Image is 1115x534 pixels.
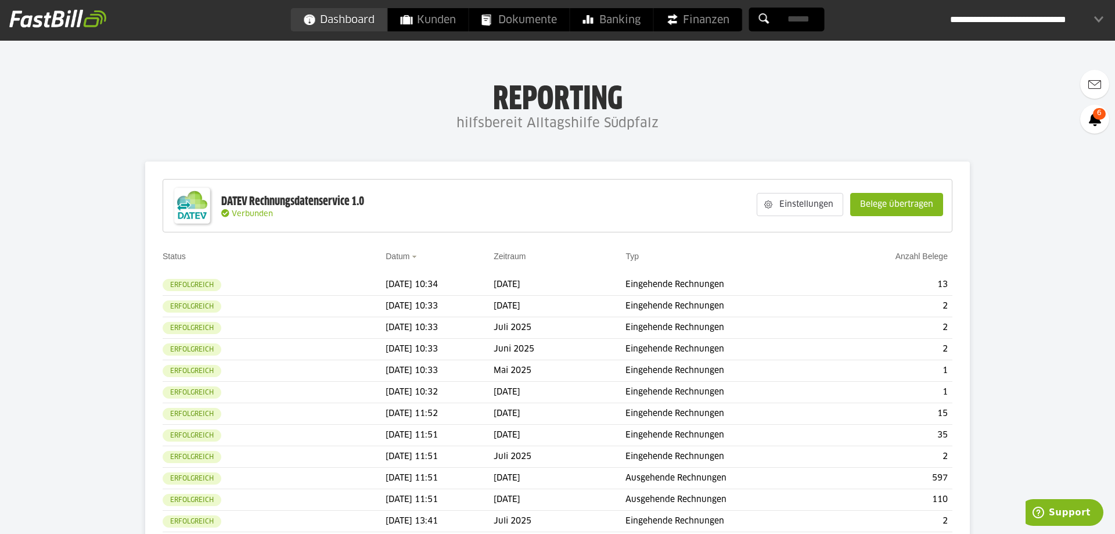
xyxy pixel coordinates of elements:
a: Anzahl Belege [895,252,948,261]
sl-button: Belege übertragen [850,193,943,216]
span: Dokumente [482,8,557,31]
sl-badge: Erfolgreich [163,365,221,377]
td: [DATE] 11:51 [386,489,494,511]
td: 110 [835,489,952,511]
td: 2 [835,339,952,360]
td: 2 [835,296,952,317]
td: 2 [835,511,952,532]
td: [DATE] [494,296,625,317]
td: Juli 2025 [494,317,625,339]
a: Zeitraum [494,252,526,261]
a: Finanzen [654,8,742,31]
td: Ausgehende Rechnungen [625,468,834,489]
td: [DATE] 11:52 [386,403,494,425]
td: [DATE] [494,468,625,489]
img: DATEV-Datenservice Logo [169,182,215,229]
td: Eingehende Rechnungen [625,446,834,468]
sl-badge: Erfolgreich [163,279,221,291]
td: [DATE] [494,274,625,296]
span: Banking [583,8,641,31]
td: 15 [835,403,952,425]
td: [DATE] 11:51 [386,446,494,468]
td: [DATE] 10:33 [386,360,494,382]
sl-badge: Erfolgreich [163,429,221,442]
td: [DATE] [494,425,625,446]
td: 35 [835,425,952,446]
sl-badge: Erfolgreich [163,494,221,506]
td: [DATE] 11:51 [386,468,494,489]
td: Mai 2025 [494,360,625,382]
td: Eingehende Rechnungen [625,339,834,360]
td: Eingehende Rechnungen [625,403,834,425]
a: Banking [570,8,653,31]
td: Juli 2025 [494,446,625,468]
h1: Reporting [116,82,999,112]
td: [DATE] 10:33 [386,296,494,317]
span: Dashboard [304,8,375,31]
td: 1 [835,382,952,403]
sl-badge: Erfolgreich [163,343,221,356]
td: [DATE] [494,403,625,425]
span: Finanzen [667,8,729,31]
td: [DATE] 10:34 [386,274,494,296]
td: [DATE] 10:33 [386,317,494,339]
td: Eingehende Rechnungen [625,425,834,446]
td: Eingehende Rechnungen [625,317,834,339]
td: [DATE] 10:33 [386,339,494,360]
td: Eingehende Rechnungen [625,382,834,403]
div: DATEV Rechnungsdatenservice 1.0 [221,194,364,209]
td: Eingehende Rechnungen [625,296,834,317]
td: Eingehende Rechnungen [625,274,834,296]
td: 2 [835,317,952,339]
a: Status [163,252,186,261]
a: Typ [625,252,639,261]
sl-badge: Erfolgreich [163,322,221,334]
sl-badge: Erfolgreich [163,451,221,463]
a: Datum [386,252,409,261]
td: 2 [835,446,952,468]
img: sort_desc.gif [412,256,419,258]
td: [DATE] [494,489,625,511]
sl-badge: Erfolgreich [163,408,221,420]
iframe: Öffnet ein Widget, in dem Sie weitere Informationen finden [1026,499,1103,528]
td: [DATE] 13:41 [386,511,494,532]
td: [DATE] 11:51 [386,425,494,446]
sl-badge: Erfolgreich [163,515,221,528]
sl-badge: Erfolgreich [163,472,221,485]
a: Dashboard [291,8,387,31]
td: Ausgehende Rechnungen [625,489,834,511]
a: 6 [1080,105,1109,134]
td: Juni 2025 [494,339,625,360]
span: Verbunden [232,210,273,218]
td: Eingehende Rechnungen [625,360,834,382]
sl-badge: Erfolgreich [163,386,221,399]
sl-badge: Erfolgreich [163,300,221,313]
sl-button: Einstellungen [757,193,843,216]
span: Kunden [401,8,456,31]
td: 597 [835,468,952,489]
td: 13 [835,274,952,296]
td: [DATE] [494,382,625,403]
td: Eingehende Rechnungen [625,511,834,532]
a: Dokumente [469,8,570,31]
a: Kunden [388,8,469,31]
td: Juli 2025 [494,511,625,532]
td: 1 [835,360,952,382]
td: [DATE] 10:32 [386,382,494,403]
img: fastbill_logo_white.png [9,9,106,28]
span: 6 [1093,108,1106,120]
